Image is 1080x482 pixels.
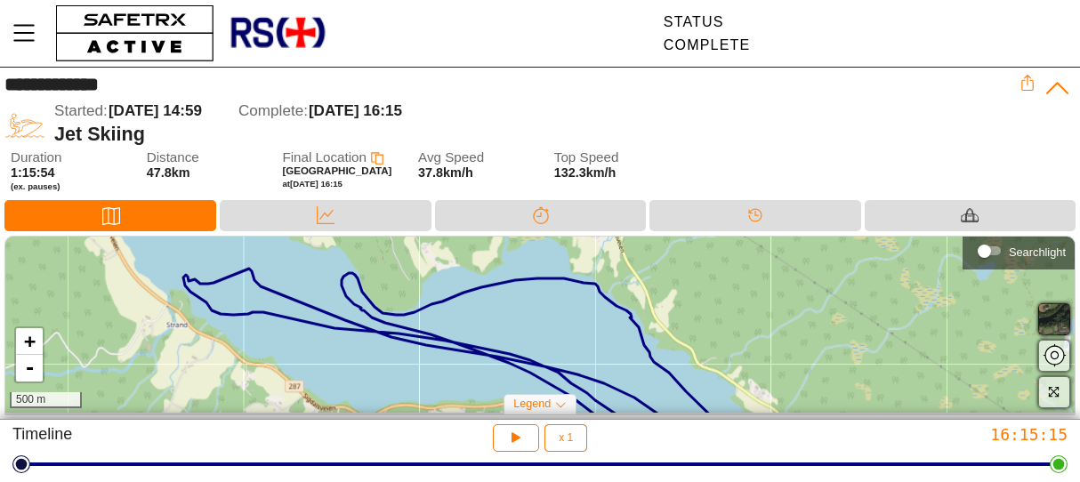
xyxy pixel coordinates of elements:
[147,150,261,165] span: Distance
[971,237,1066,264] div: Searchlight
[418,150,532,165] span: Avg Speed
[720,424,1068,445] div: 16:15:15
[11,150,125,165] span: Duration
[16,328,43,355] a: Zoom in
[554,150,668,165] span: Top Speed
[649,200,860,231] div: Timeline
[10,392,82,408] div: 500 m
[16,355,43,382] a: Zoom out
[664,37,751,53] div: Complete
[961,206,979,224] img: Equipment_Black.svg
[282,179,343,189] span: at [DATE] 16:15
[554,165,617,180] span: 132.3km/h
[513,398,551,410] span: Legend
[4,102,45,143] img: JET_SKIING.svg
[12,424,360,452] div: Timeline
[865,200,1076,231] div: Equipment
[220,200,431,231] div: Data
[282,149,367,165] span: Final Location
[664,14,751,30] div: Status
[282,165,391,176] span: [GEOGRAPHIC_DATA]
[229,4,326,62] img: RescueLogo.png
[1009,245,1066,259] div: Searchlight
[54,123,1020,146] div: Jet Skiing
[238,102,308,119] span: Complete:
[11,165,55,180] span: 1:15:54
[418,165,473,180] span: 37.8km/h
[147,165,190,180] span: 47.8km
[109,102,202,119] span: [DATE] 14:59
[11,181,125,192] span: (ex. pauses)
[54,102,108,119] span: Started:
[559,432,573,443] span: x 1
[4,200,216,231] div: Map
[309,102,402,119] span: [DATE] 16:15
[544,424,587,452] button: x 1
[435,200,646,231] div: Splits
